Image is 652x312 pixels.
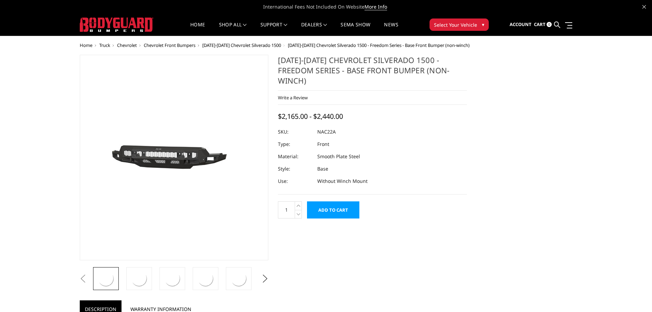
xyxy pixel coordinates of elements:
a: Home [80,42,92,48]
img: 2022-2025 Chevrolet Silverado 1500 - Freedom Series - Base Front Bumper (non-winch) [88,117,259,198]
a: 2022-2025 Chevrolet Silverado 1500 - Freedom Series - Base Front Bumper (non-winch) [80,55,269,260]
dd: Base [317,163,328,175]
dt: Use: [278,175,312,187]
button: Select Your Vehicle [430,18,489,31]
input: Add to Cart [307,201,359,219]
dd: Without Winch Mount [317,175,368,187]
a: News [384,22,398,36]
span: Select Your Vehicle [434,21,477,28]
img: 2022-2025 Chevrolet Silverado 1500 - Freedom Series - Base Front Bumper (non-winch) [97,269,115,288]
span: [DATE]-[DATE] Chevrolet Silverado 1500 - Freedom Series - Base Front Bumper (non-winch) [288,42,470,48]
a: SEMA Show [341,22,370,36]
dd: NAC22A [317,126,336,138]
dt: Type: [278,138,312,150]
dt: Style: [278,163,312,175]
img: 2022-2025 Chevrolet Silverado 1500 - Freedom Series - Base Front Bumper (non-winch) [229,269,248,288]
a: Cart 0 [534,15,552,34]
a: Home [190,22,205,36]
img: 2022-2025 Chevrolet Silverado 1500 - Freedom Series - Base Front Bumper (non-winch) [163,269,182,288]
img: 2022-2025 Chevrolet Silverado 1500 - Freedom Series - Base Front Bumper (non-winch) [196,269,215,288]
a: Truck [99,42,110,48]
a: shop all [219,22,247,36]
a: Chevrolet Front Bumpers [144,42,195,48]
span: 0 [547,22,552,27]
button: Previous [78,274,88,284]
span: $2,165.00 - $2,440.00 [278,112,343,121]
dt: SKU: [278,126,312,138]
dt: Material: [278,150,312,163]
span: ▾ [482,21,484,28]
dd: Front [317,138,329,150]
a: Dealers [301,22,327,36]
a: Account [510,15,532,34]
a: Support [260,22,287,36]
span: Cart [534,21,546,27]
a: [DATE]-[DATE] Chevrolet Silverado 1500 [202,42,281,48]
img: 2022-2025 Chevrolet Silverado 1500 - Freedom Series - Base Front Bumper (non-winch) [130,269,149,288]
dd: Smooth Plate Steel [317,150,360,163]
img: BODYGUARD BUMPERS [80,17,153,32]
a: Chevrolet [117,42,137,48]
h1: [DATE]-[DATE] Chevrolet Silverado 1500 - Freedom Series - Base Front Bumper (non-winch) [278,55,467,91]
a: Write a Review [278,95,308,101]
a: More Info [365,3,387,10]
span: Account [510,21,532,27]
button: Next [260,274,270,284]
